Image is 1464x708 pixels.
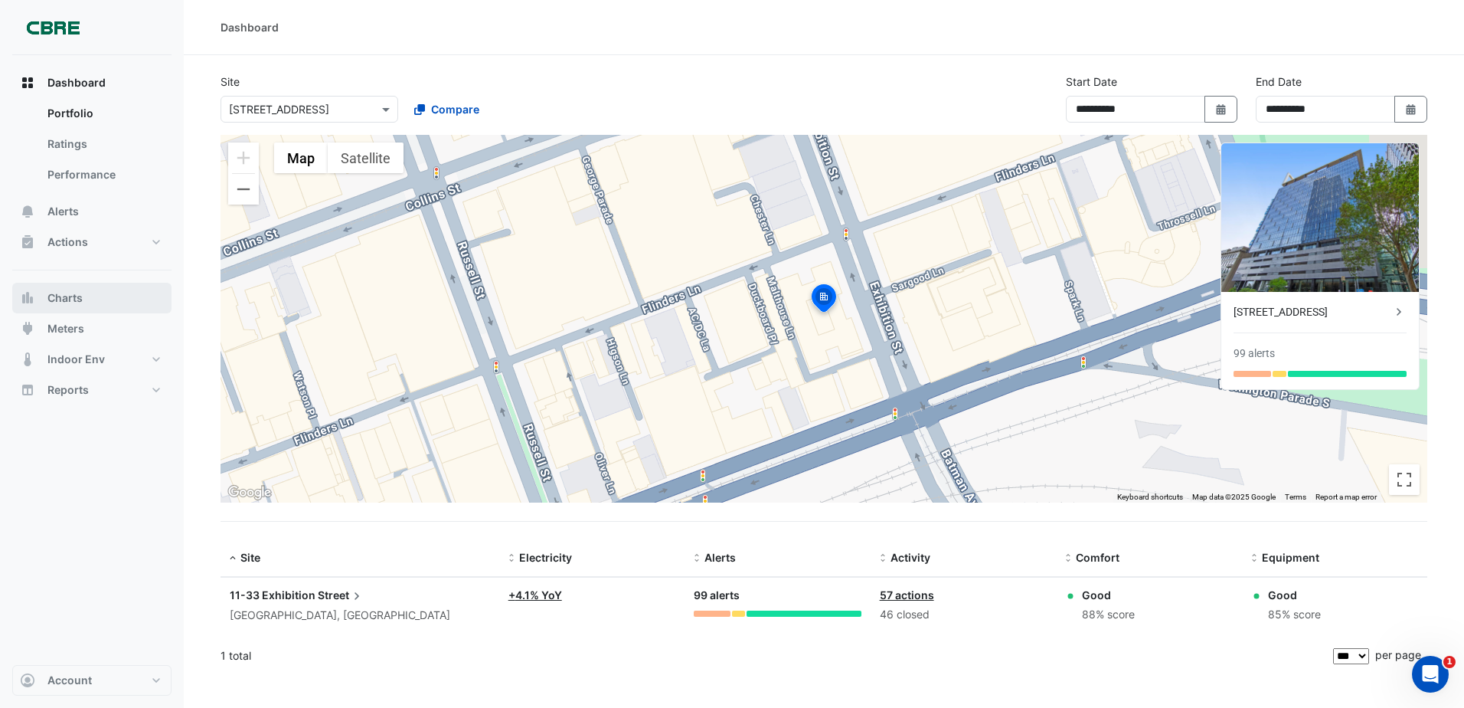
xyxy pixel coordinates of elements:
[20,290,35,306] app-icon: Charts
[230,588,315,601] span: 11-33 Exhibition
[12,344,172,375] button: Indoor Env
[694,587,861,605] div: 99 alerts
[880,606,1047,624] div: 46 closed
[20,75,35,90] app-icon: Dashboard
[1268,606,1321,624] div: 85% score
[228,143,259,173] button: Zoom in
[228,174,259,205] button: Zoom out
[12,98,172,196] div: Dashboard
[807,282,841,319] img: site-pin-selected.svg
[431,101,479,117] span: Compare
[12,196,172,227] button: Alerts
[35,98,172,129] a: Portfolio
[1375,648,1421,661] span: per page
[47,204,79,219] span: Alerts
[47,673,92,688] span: Account
[1076,551,1119,564] span: Comfort
[1214,103,1228,116] fa-icon: Select Date
[1066,74,1117,90] label: Start Date
[221,74,240,90] label: Site
[1389,464,1420,495] button: Toggle fullscreen view
[318,587,364,604] span: Street
[404,96,489,123] button: Compare
[1315,493,1377,501] a: Report a map error
[328,143,404,173] button: Show satellite imagery
[1234,346,1275,362] div: 99 alerts
[221,19,279,35] div: Dashboard
[224,483,275,503] a: Open this area in Google Maps (opens a new window)
[224,483,275,503] img: Google
[47,321,84,336] span: Meters
[1285,493,1306,501] a: Terms (opens in new tab)
[1082,606,1135,624] div: 88% score
[1412,656,1449,693] iframe: Intercom live chat
[47,75,106,90] span: Dashboard
[230,607,490,624] div: [GEOGRAPHIC_DATA], [GEOGRAPHIC_DATA]
[20,234,35,250] app-icon: Actions
[47,382,89,398] span: Reports
[47,352,105,367] span: Indoor Env
[12,67,172,98] button: Dashboard
[12,313,172,344] button: Meters
[508,588,562,601] a: +4.1% YoY
[1443,656,1456,668] span: 1
[1117,492,1183,503] button: Keyboard shortcuts
[880,588,934,601] a: 57 actions
[1221,143,1419,292] img: 11-33 Exhibition Street
[890,551,930,564] span: Activity
[1262,551,1319,564] span: Equipment
[35,129,172,159] a: Ratings
[20,204,35,219] app-icon: Alerts
[519,551,572,564] span: Electricity
[274,143,328,173] button: Show street map
[12,665,172,696] button: Account
[240,551,260,564] span: Site
[12,283,172,313] button: Charts
[35,159,172,190] a: Performance
[221,637,1330,675] div: 1 total
[1256,74,1302,90] label: End Date
[1082,587,1135,603] div: Good
[1192,493,1276,501] span: Map data ©2025 Google
[704,551,736,564] span: Alerts
[18,12,87,43] img: Company Logo
[12,227,172,257] button: Actions
[20,352,35,367] app-icon: Indoor Env
[1268,587,1321,603] div: Good
[47,290,83,306] span: Charts
[47,234,88,250] span: Actions
[20,321,35,336] app-icon: Meters
[20,382,35,398] app-icon: Reports
[1234,304,1391,320] div: [STREET_ADDRESS]
[1404,103,1418,116] fa-icon: Select Date
[12,375,172,405] button: Reports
